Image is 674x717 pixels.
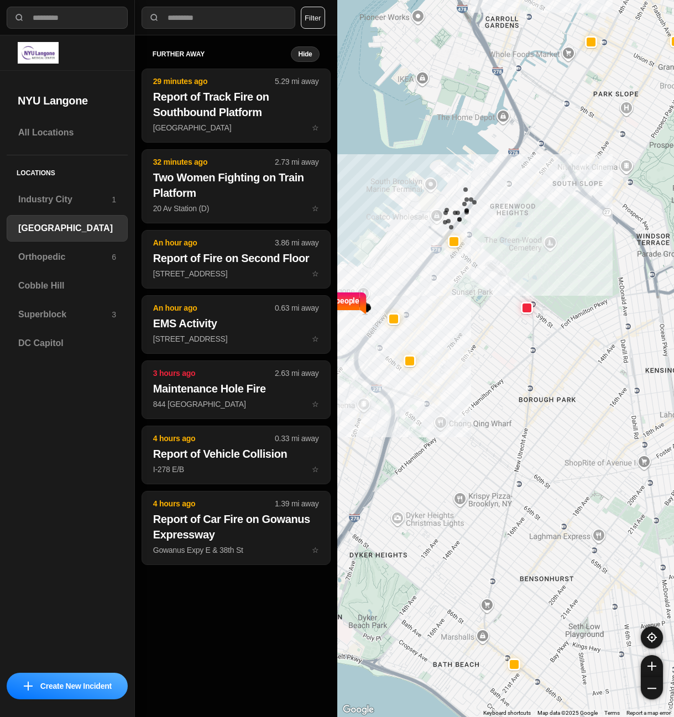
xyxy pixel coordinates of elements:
span: star [312,269,319,278]
a: An hour ago0.63 mi awayEMS Activity[STREET_ADDRESS]star [142,334,331,343]
img: search [149,12,160,23]
h2: Maintenance Hole Fire [153,381,319,396]
p: Gowanus Expy E & 38th St [153,545,319,556]
a: Terms (opens in new tab) [604,710,620,716]
h2: Report of Fire on Second Floor [153,250,319,266]
a: [GEOGRAPHIC_DATA] [7,215,128,242]
img: recenter [647,632,657,642]
button: 29 minutes ago5.29 mi awayReport of Track Fire on Southbound Platform[GEOGRAPHIC_DATA]star [142,69,331,143]
p: 844 [GEOGRAPHIC_DATA] [153,399,319,410]
span: star [312,465,319,474]
h3: Industry City [18,193,112,206]
h2: Two Women Fighting on Train Platform [153,170,319,201]
p: 6 [112,252,116,263]
h3: Superblock [18,308,112,321]
a: 4 hours ago1.39 mi awayReport of Car Fire on Gowanus ExpresswayGowanus Expy E & 38th Ststar [142,545,331,554]
p: 5.29 mi away [275,76,318,87]
p: 0.63 mi away [275,302,318,313]
p: 4 hours ago [153,433,275,444]
p: Create New Incident [40,681,112,692]
img: notch [359,290,368,315]
span: star [312,123,319,132]
a: Industry City1 [7,186,128,213]
p: 421 people [323,295,359,319]
img: search [14,12,25,23]
p: [STREET_ADDRESS] [153,333,319,344]
p: 1 [112,194,116,205]
button: An hour ago3.86 mi awayReport of Fire on Second Floor[STREET_ADDRESS]star [142,230,331,289]
h3: All Locations [18,126,116,139]
button: iconCreate New Incident [7,673,128,699]
button: Hide [291,46,319,62]
p: 3 hours ago [153,368,275,379]
p: [STREET_ADDRESS] [153,268,319,279]
p: An hour ago [153,237,275,248]
a: 4 hours ago0.33 mi awayReport of Vehicle CollisionI-278 E/Bstar [142,464,331,474]
p: 32 minutes ago [153,156,275,168]
h2: EMS Activity [153,316,319,331]
img: Google [340,703,377,717]
p: 3 [112,309,116,320]
p: 1.39 mi away [275,498,318,509]
a: Superblock3 [7,301,128,328]
small: Hide [298,50,312,59]
p: 2.63 mi away [275,368,318,379]
p: 20 Av Station (D) [153,203,319,214]
h3: [GEOGRAPHIC_DATA] [18,222,116,235]
a: Open this area in Google Maps (opens a new window) [340,703,377,717]
button: recenter [641,626,663,648]
h3: Orthopedic [18,250,112,264]
a: An hour ago3.86 mi awayReport of Fire on Second Floor[STREET_ADDRESS]star [142,269,331,278]
h5: further away [153,50,291,59]
img: zoom-in [647,662,656,671]
h3: Cobble Hill [18,279,116,292]
button: Filter [301,7,325,29]
h3: DC Capitol [18,337,116,350]
h2: NYU Langone [18,93,117,108]
a: 32 minutes ago2.73 mi awayTwo Women Fighting on Train Platform20 Av Station (D)star [142,203,331,213]
p: 2.73 mi away [275,156,318,168]
h2: Report of Vehicle Collision [153,446,319,462]
span: star [312,334,319,343]
button: zoom-in [641,655,663,677]
button: 4 hours ago0.33 mi awayReport of Vehicle CollisionI-278 E/Bstar [142,426,331,484]
a: 29 minutes ago5.29 mi awayReport of Track Fire on Southbound Platform[GEOGRAPHIC_DATA]star [142,123,331,132]
button: Keyboard shortcuts [483,709,531,717]
h5: Locations [7,155,128,186]
a: Cobble Hill [7,273,128,299]
img: icon [24,682,33,690]
p: An hour ago [153,302,275,313]
img: logo [18,42,59,64]
h2: Report of Car Fire on Gowanus Expressway [153,511,319,542]
button: 3 hours ago2.63 mi awayMaintenance Hole Fire844 [GEOGRAPHIC_DATA]star [142,360,331,419]
p: I-278 E/B [153,464,319,475]
p: 4 hours ago [153,498,275,509]
button: 32 minutes ago2.73 mi awayTwo Women Fighting on Train Platform20 Av Station (D)star [142,149,331,223]
a: DC Capitol [7,330,128,357]
span: star [312,400,319,409]
p: 3.86 mi away [275,237,318,248]
p: 0.33 mi away [275,433,318,444]
a: Report a map error [626,710,671,716]
p: 29 minutes ago [153,76,275,87]
a: Orthopedic6 [7,244,128,270]
span: star [312,204,319,213]
p: [GEOGRAPHIC_DATA] [153,122,319,133]
img: zoom-out [647,684,656,693]
a: All Locations [7,119,128,146]
h2: Report of Track Fire on Southbound Platform [153,89,319,120]
span: star [312,546,319,554]
span: Map data ©2025 Google [537,710,598,716]
button: 4 hours ago1.39 mi awayReport of Car Fire on Gowanus ExpresswayGowanus Expy E & 38th Ststar [142,491,331,565]
a: 3 hours ago2.63 mi awayMaintenance Hole Fire844 [GEOGRAPHIC_DATA]star [142,399,331,409]
button: zoom-out [641,677,663,699]
button: An hour ago0.63 mi awayEMS Activity[STREET_ADDRESS]star [142,295,331,354]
